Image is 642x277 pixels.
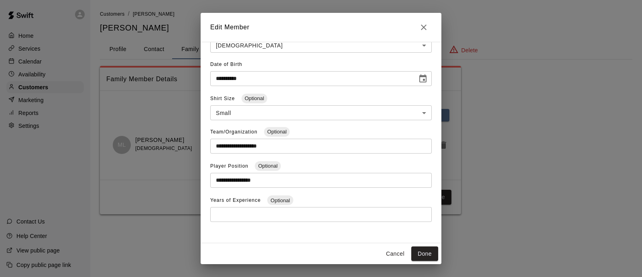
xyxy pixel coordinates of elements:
span: Optional [242,95,267,101]
div: Small [210,105,432,120]
span: Team/Organization [210,129,259,135]
span: Optional [264,129,290,135]
button: Cancel [382,246,408,261]
span: Player Position [210,163,250,169]
div: [DEMOGRAPHIC_DATA] [210,38,432,53]
span: Shirt Size [210,96,237,101]
span: Date of Birth [210,62,242,67]
span: Optional [255,163,280,169]
h2: Edit Member [201,13,441,42]
button: Close [416,19,432,35]
span: Optional [267,197,293,203]
button: Done [411,246,438,261]
span: Years of Experience [210,197,262,203]
button: Choose date, selected date is Apr 14, 2013 [415,71,431,87]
